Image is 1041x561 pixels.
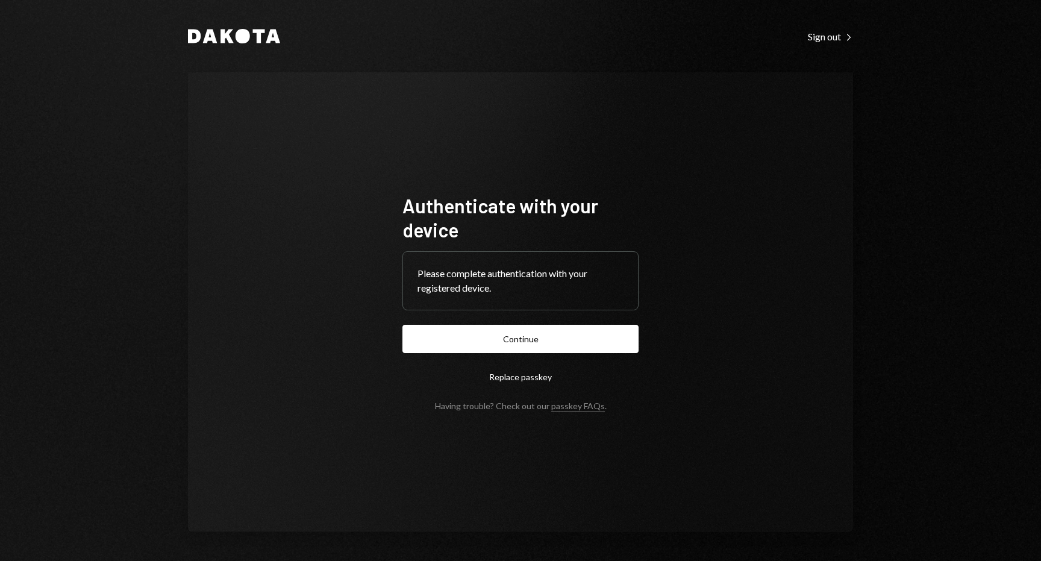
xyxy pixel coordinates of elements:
[402,363,639,391] button: Replace passkey
[808,31,853,43] div: Sign out
[435,401,607,411] div: Having trouble? Check out our .
[417,266,624,295] div: Please complete authentication with your registered device.
[808,30,853,43] a: Sign out
[551,401,605,412] a: passkey FAQs
[402,325,639,353] button: Continue
[402,193,639,242] h1: Authenticate with your device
